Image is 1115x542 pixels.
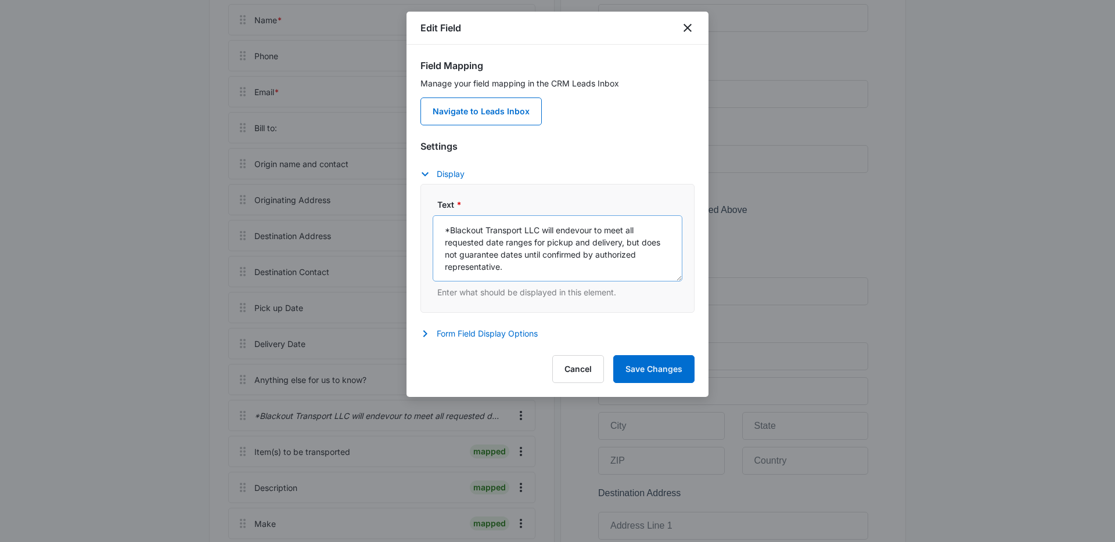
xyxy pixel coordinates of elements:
input: Country [144,468,271,496]
h1: Edit Field [420,21,461,35]
button: Cancel [552,355,604,383]
button: Display [420,167,476,181]
button: Form Field Display Options [420,327,549,341]
button: close [681,21,695,35]
label: Text [437,198,687,211]
h3: Settings [420,139,695,153]
input: State [144,433,271,461]
p: Manage your field mapping in the CRM Leads Inbox [420,77,695,89]
button: Save Changes [613,355,695,383]
textarea: *Blackout Transport LLC will endevour to meet all requested date ranges for pickup and delivery, ... [433,215,682,281]
p: Enter what should be displayed in this element. [437,286,682,298]
label: Company/Individual Listed Above [12,225,149,239]
label: Other [12,243,35,257]
h3: Field Mapping [420,59,695,73]
a: Navigate to Leads Inbox [420,97,542,125]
